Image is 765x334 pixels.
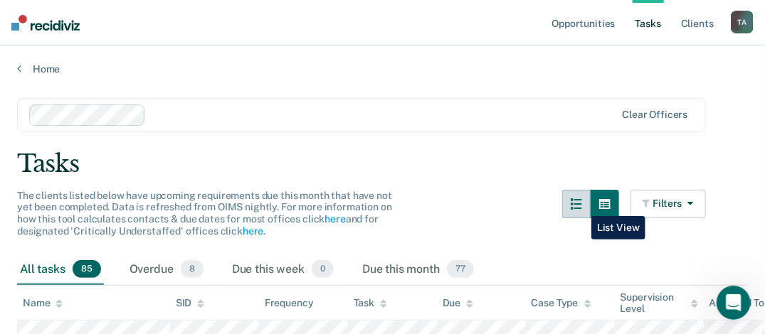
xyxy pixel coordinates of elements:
[359,254,477,286] div: Due this month77
[265,297,314,309] div: Frequency
[731,11,754,33] button: TA
[243,225,263,237] a: here
[17,63,748,75] a: Home
[631,190,706,218] button: Filters
[17,190,392,237] span: The clients listed below have upcoming requirements due this month that have not yet been complet...
[73,260,101,279] span: 85
[621,291,698,316] div: Supervision Level
[532,297,591,309] div: Case Type
[229,254,337,286] div: Due this week0
[11,15,80,31] img: Recidiviz
[17,149,748,178] div: Tasks
[176,297,205,309] div: SID
[717,286,751,320] iframe: Intercom live chat
[443,297,474,309] div: Due
[447,260,474,279] span: 77
[23,297,63,309] div: Name
[17,254,104,286] div: All tasks85
[127,254,206,286] div: Overdue8
[622,109,687,121] div: Clear officers
[354,297,387,309] div: Task
[325,213,345,225] a: here
[181,260,204,279] span: 8
[312,260,334,279] span: 0
[731,11,754,33] div: T A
